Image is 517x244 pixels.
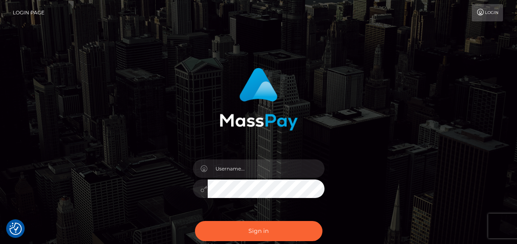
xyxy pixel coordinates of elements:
button: Consent Preferences [9,223,22,235]
a: Login Page [13,4,44,21]
a: Login [472,4,503,21]
input: Username... [208,159,325,178]
img: Revisit consent button [9,223,22,235]
button: Sign in [195,221,322,241]
img: MassPay Login [220,68,298,131]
